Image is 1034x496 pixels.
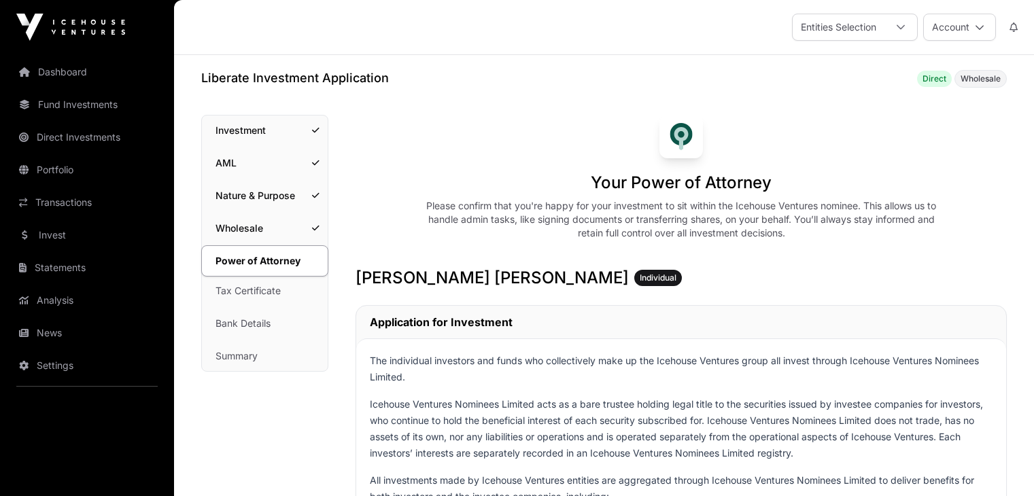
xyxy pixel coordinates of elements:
[923,14,996,41] button: Account
[370,396,993,461] p: Icehouse Ventures Nominees Limited acts as a bare trustee holding legal title to the securities i...
[370,353,993,385] p: The individual investors and funds who collectively make up the Icehouse Ventures group all inves...
[420,199,942,240] div: Please confirm that you're happy for your investment to sit within the Icehouse Ventures nominee....
[11,253,163,283] a: Statements
[356,267,1007,289] h3: [PERSON_NAME] [PERSON_NAME]
[11,188,163,217] a: Transactions
[11,90,163,120] a: Fund Investments
[11,285,163,315] a: Analysis
[11,351,163,380] a: Settings
[202,341,328,371] a: Summary
[202,148,328,178] a: AML
[202,181,328,211] a: Nature & Purpose
[11,122,163,152] a: Direct Investments
[201,245,328,277] a: Power of Attorney
[370,314,513,330] h2: Application for Investment
[11,155,163,185] a: Portfolio
[202,308,328,338] a: Bank Details
[659,115,703,158] img: Liberate
[202,116,328,145] a: Investment
[201,69,389,88] h1: Liberate Investment Application
[793,14,884,40] div: Entities Selection
[640,272,676,283] span: Individual
[966,431,1034,496] iframe: Chat Widget
[202,276,328,306] a: Tax Certificate
[11,57,163,87] a: Dashboard
[11,318,163,348] a: News
[11,220,163,250] a: Invest
[961,73,1001,84] span: Wholesale
[923,73,946,84] span: Direct
[202,213,328,243] a: Wholesale
[16,14,125,41] img: Icehouse Ventures Logo
[591,172,772,194] h1: Your Power of Attorney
